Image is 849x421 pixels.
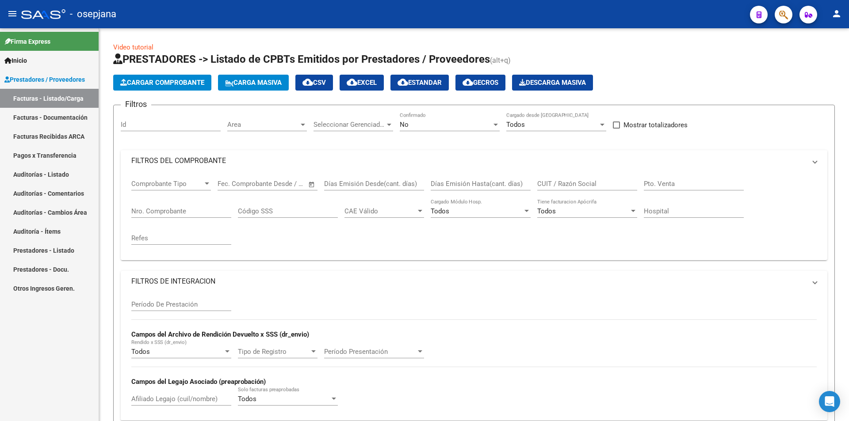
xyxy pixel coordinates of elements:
div: FILTROS DEL COMPROBANTE [121,171,827,260]
span: CAE Válido [344,207,416,215]
span: Carga Masiva [225,79,282,87]
span: EXCEL [347,79,377,87]
div: FILTROS DE INTEGRACION [121,292,827,421]
span: Comprobante Tipo [131,180,203,188]
button: EXCEL [340,75,384,91]
a: Video tutorial [113,43,153,51]
mat-panel-title: FILTROS DEL COMPROBANTE [131,156,806,166]
span: Firma Express [4,37,50,46]
mat-icon: cloud_download [302,77,313,87]
mat-icon: cloud_download [347,77,357,87]
span: Todos [238,395,256,403]
mat-expansion-panel-header: FILTROS DE INTEGRACION [121,271,827,292]
span: Descarga Masiva [519,79,586,87]
span: No [400,121,409,129]
h3: Filtros [121,98,151,110]
button: Open calendar [307,179,317,190]
div: Open Intercom Messenger [819,391,840,412]
span: Todos [431,207,449,215]
button: Descarga Masiva [512,75,593,91]
mat-icon: cloud_download [398,77,408,87]
button: Gecros [455,75,505,91]
span: Prestadores / Proveedores [4,75,85,84]
span: Seleccionar Gerenciador [314,121,385,129]
span: Cargar Comprobante [120,79,204,87]
button: Carga Masiva [218,75,289,91]
app-download-masive: Descarga masiva de comprobantes (adjuntos) [512,75,593,91]
mat-icon: menu [7,8,18,19]
span: Tipo de Registro [238,348,310,356]
button: Cargar Comprobante [113,75,211,91]
input: Fecha fin [261,180,304,188]
input: Fecha inicio [218,180,253,188]
button: CSV [295,75,333,91]
span: (alt+q) [490,56,511,64]
mat-icon: person [831,8,842,19]
span: CSV [302,79,326,87]
strong: Campos del Legajo Asociado (preaprobación) [131,378,266,386]
mat-expansion-panel-header: FILTROS DEL COMPROBANTE [121,150,827,171]
span: Todos [506,121,525,129]
span: PRESTADORES -> Listado de CPBTs Emitidos por Prestadores / Proveedores [113,53,490,65]
span: - osepjana [70,4,116,24]
button: Estandar [390,75,449,91]
span: Inicio [4,56,27,65]
span: Mostrar totalizadores [623,120,688,130]
span: Período Presentación [324,348,416,356]
span: Gecros [463,79,498,87]
span: Todos [131,348,150,356]
span: Area [227,121,299,129]
strong: Campos del Archivo de Rendición Devuelto x SSS (dr_envio) [131,330,309,338]
span: Todos [537,207,556,215]
mat-icon: cloud_download [463,77,473,87]
mat-panel-title: FILTROS DE INTEGRACION [131,277,806,286]
span: Estandar [398,79,442,87]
